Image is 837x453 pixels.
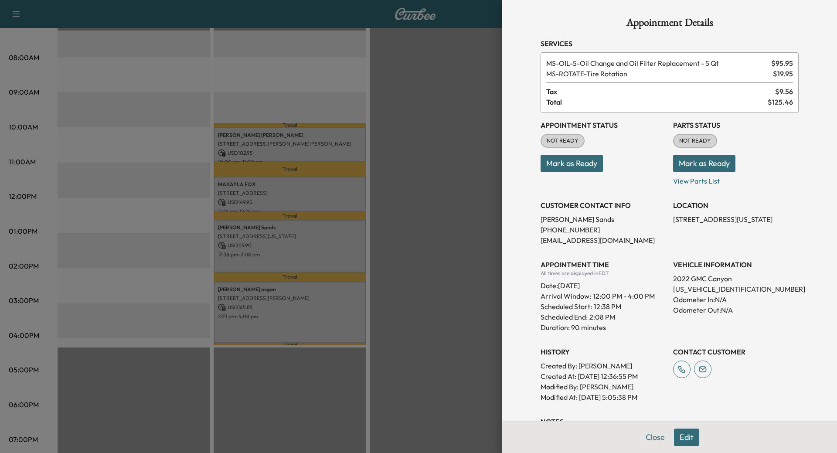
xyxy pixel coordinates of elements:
p: 2:08 PM [589,312,615,322]
p: [STREET_ADDRESS][US_STATE] [673,214,799,225]
h3: Services [541,38,799,49]
p: [EMAIL_ADDRESS][DOMAIN_NAME] [541,235,666,245]
h3: History [541,347,666,357]
p: 12:38 PM [594,301,621,312]
p: Modified At : [DATE] 5:05:38 PM [541,392,666,402]
p: Created At : [DATE] 12:36:55 PM [541,371,666,381]
div: All times are displayed in EDT [541,270,666,277]
p: Created By : [PERSON_NAME] [541,361,666,371]
p: Duration: 90 minutes [541,322,666,333]
span: Oil Change and Oil Filter Replacement - 5 Qt [546,58,768,68]
p: Arrival Window: [541,291,666,301]
h3: NOTES [541,416,799,427]
p: Modified By : [PERSON_NAME] [541,381,666,392]
p: Scheduled Start: [541,301,592,312]
p: [US_VEHICLE_IDENTIFICATION_NUMBER] [673,284,799,294]
h3: Appointment Status [541,120,666,130]
span: NOT READY [541,136,584,145]
div: Date: [DATE] [541,277,666,291]
h3: CONTACT CUSTOMER [673,347,799,357]
h3: APPOINTMENT TIME [541,259,666,270]
span: $ 9.56 [775,86,793,97]
p: [PERSON_NAME] Sands [541,214,666,225]
p: Odometer Out: N/A [673,305,799,315]
button: Edit [674,429,699,446]
p: Scheduled End: [541,312,588,322]
h3: CUSTOMER CONTACT INFO [541,200,666,211]
h3: LOCATION [673,200,799,211]
h3: VEHICLE INFORMATION [673,259,799,270]
p: View Parts List [673,172,799,186]
p: 2022 GMC Canyon [673,273,799,284]
h1: Appointment Details [541,17,799,31]
span: Total [546,97,768,107]
span: NOT READY [674,136,716,145]
button: Close [640,429,670,446]
span: $ 125.46 [768,97,793,107]
span: $ 95.95 [771,58,793,68]
button: Mark as Ready [541,155,603,172]
span: Tax [546,86,775,97]
p: Odometer In: N/A [673,294,799,305]
h3: Parts Status [673,120,799,130]
span: 12:00 PM - 4:00 PM [593,291,655,301]
span: $ 19.95 [773,68,793,79]
p: [PHONE_NUMBER] [541,225,666,235]
button: Mark as Ready [673,155,735,172]
span: Tire Rotation [546,68,769,79]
